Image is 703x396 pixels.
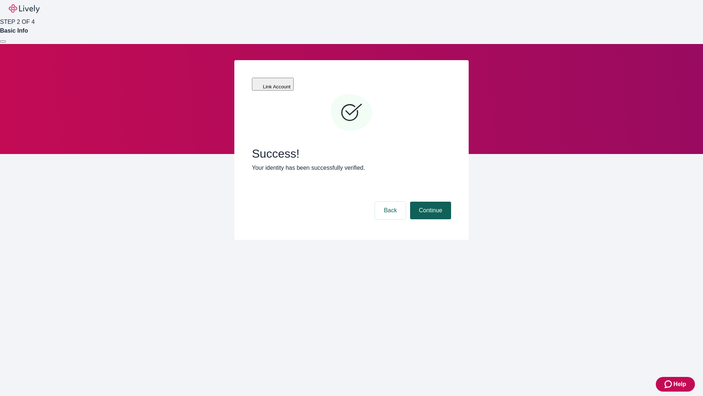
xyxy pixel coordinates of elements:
span: Success! [252,147,451,161]
button: Link Account [252,78,294,91]
img: Lively [9,4,40,13]
button: Back [375,202,406,219]
button: Zendesk support iconHelp [656,377,695,392]
p: Your identity has been successfully verified. [252,164,451,172]
svg: Checkmark icon [330,91,373,135]
span: Help [673,380,686,389]
svg: Zendesk support icon [665,380,673,389]
button: Continue [410,202,451,219]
